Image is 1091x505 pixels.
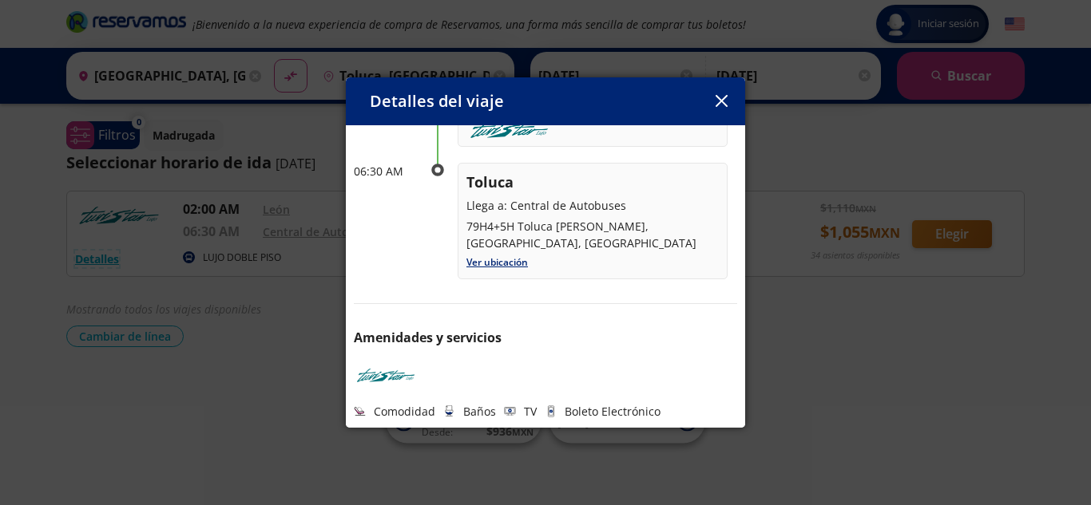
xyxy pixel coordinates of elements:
p: TV [524,403,537,420]
img: turistar-lujo.png [466,121,552,139]
p: Comodidad [374,403,435,420]
p: Llega a: Central de Autobuses [466,197,719,214]
p: 06:30 AM [354,163,418,180]
a: Ver ubicación [466,255,528,269]
img: TURISTAR LUJO [354,363,418,387]
p: Amenidades y servicios [354,328,737,347]
p: Detalles del viaje [370,89,504,113]
p: Boleto Electrónico [565,403,661,420]
p: Baños [463,403,496,420]
p: Toluca [466,172,719,193]
p: 79H4+5H Toluca [PERSON_NAME], [GEOGRAPHIC_DATA], [GEOGRAPHIC_DATA] [466,218,719,251]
